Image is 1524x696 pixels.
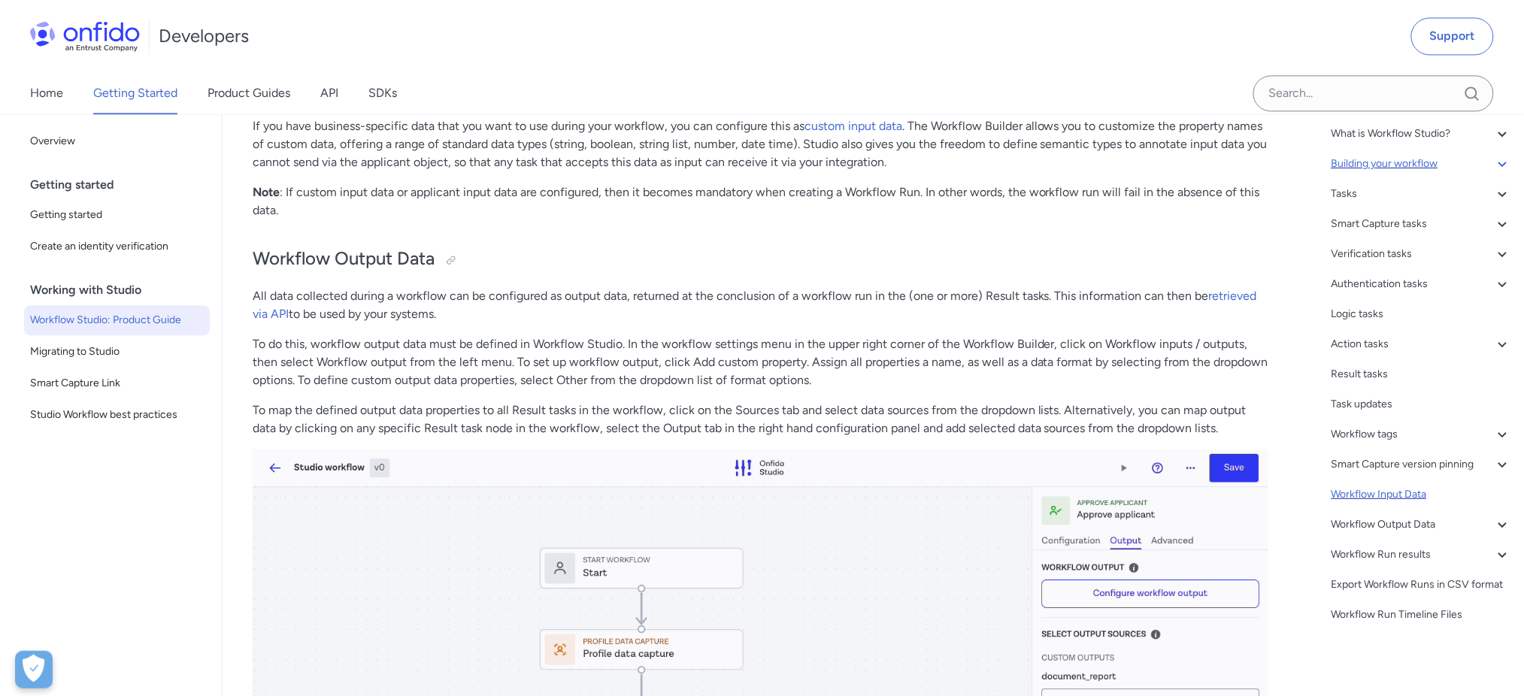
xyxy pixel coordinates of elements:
a: Smart Capture tasks [1332,215,1512,233]
h2: Workflow Output Data [253,247,1268,272]
a: Export Workflow Runs in CSV format [1332,576,1512,594]
span: Getting started [30,206,204,224]
strong: Note [253,185,280,199]
a: custom input data [804,119,902,133]
a: Verification tasks [1332,245,1512,263]
a: Workflow Studio: Product Guide [24,305,210,335]
p: To do this, workflow output data must be defined in Workflow Studio. In the workflow settings men... [253,335,1268,389]
a: Workflow Input Data [1332,486,1512,504]
a: retrieved via API [253,289,1257,321]
div: Getting started [30,170,216,200]
a: Migrating to Studio [24,337,210,367]
a: Smart Capture version pinning [1332,455,1512,474]
a: SDKs [368,72,397,114]
a: Product Guides [208,72,290,114]
a: Tasks [1332,185,1512,203]
a: Support [1411,17,1494,55]
a: Getting started [24,200,210,230]
p: To map the defined output data properties to all Result tasks in the workflow, click on the Sourc... [253,401,1268,437]
a: Logic tasks [1332,305,1512,323]
span: Overview [30,132,204,150]
span: Migrating to Studio [30,343,204,361]
span: Create an identity verification [30,238,204,256]
a: Home [30,72,63,114]
a: Create an identity verification [24,231,210,262]
p: All data collected during a workflow can be configured as output data, returned at the conclusion... [253,287,1268,323]
h1: Developers [159,24,249,48]
p: If you have business-specific data that you want to use during your workflow, you can configure t... [253,117,1268,171]
input: Onfido search input field [1253,75,1494,111]
div: Cookie Preferences [15,651,53,688]
a: Overview [24,126,210,156]
a: Workflow Run Timeline Files [1332,606,1512,624]
div: Working with Studio [30,275,216,305]
a: Workflow tags [1332,425,1512,443]
a: Studio Workflow best practices [24,400,210,430]
a: Result tasks [1332,365,1512,383]
span: Workflow Studio: Product Guide [30,311,204,329]
a: Task updates [1332,395,1512,413]
img: Onfido Logo [30,21,140,51]
a: Workflow Output Data [1332,516,1512,534]
a: Getting Started [93,72,177,114]
span: Smart Capture Link [30,374,204,392]
a: Workflow Run results [1332,546,1512,564]
p: : If custom input data or applicant input data are configured, then it becomes mandatory when cre... [253,183,1268,219]
a: Building your workflow [1332,155,1512,173]
span: Studio Workflow best practices [30,406,204,424]
a: Authentication tasks [1332,275,1512,293]
button: Open Preferences [15,651,53,688]
a: Action tasks [1332,335,1512,353]
a: API [320,72,338,114]
a: Smart Capture Link [24,368,210,398]
a: What is Workflow Studio? [1332,125,1512,143]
